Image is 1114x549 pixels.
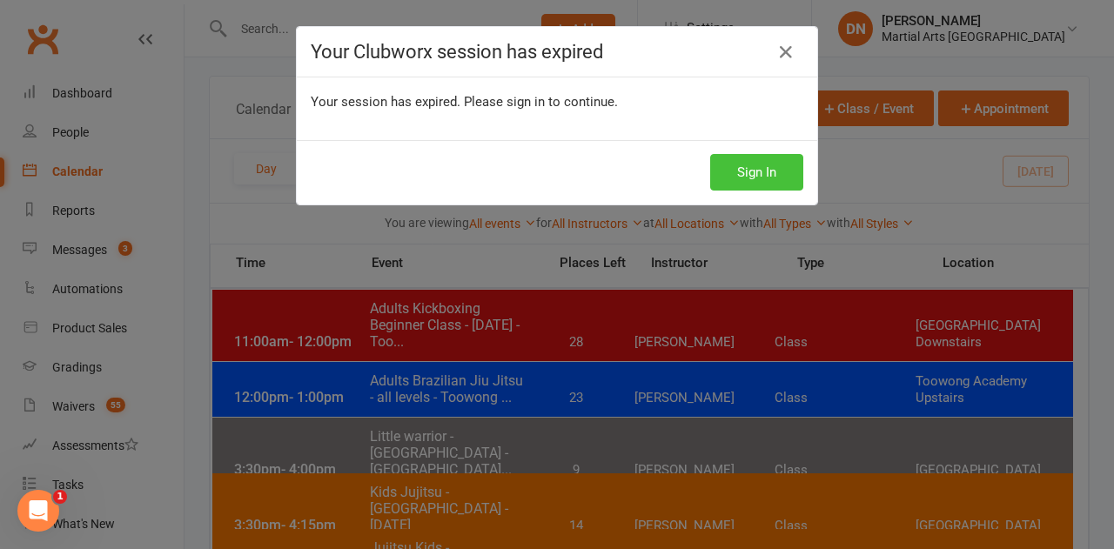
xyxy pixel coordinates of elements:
a: Close [772,38,800,66]
button: Sign In [710,154,803,191]
span: Your session has expired. Please sign in to continue. [311,94,618,110]
h4: Your Clubworx session has expired [311,41,803,63]
span: 1 [53,490,67,504]
iframe: Intercom live chat [17,490,59,532]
